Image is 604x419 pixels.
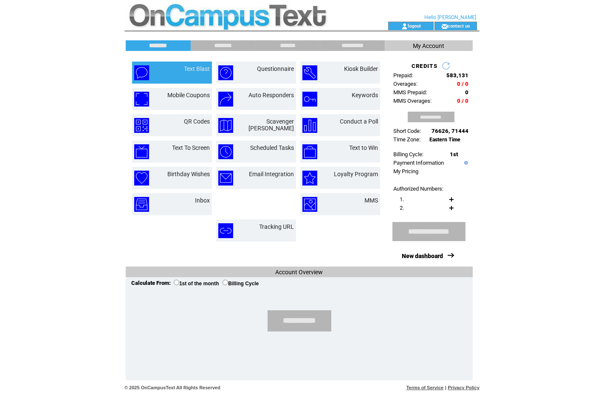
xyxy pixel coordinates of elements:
img: account_icon.gif [401,23,408,30]
a: My Pricing [393,168,418,174]
img: text-to-screen.png [134,144,149,159]
span: Short Code: [393,128,421,134]
span: Eastern Time [429,137,460,143]
img: kiosk-builder.png [302,65,317,80]
a: Inbox [195,197,210,204]
a: Birthday Wishes [167,171,210,177]
span: CREDITS [412,63,437,69]
a: Tracking URL [259,223,294,230]
img: text-to-win.png [302,144,317,159]
span: Overages: [393,81,418,87]
img: email-integration.png [218,171,233,186]
a: Scavenger [PERSON_NAME] [248,118,294,132]
img: mms.png [302,197,317,212]
img: keywords.png [302,92,317,107]
a: QR Codes [184,118,210,125]
img: qr-codes.png [134,118,149,133]
span: Hello [PERSON_NAME] [424,14,476,20]
a: New dashboard [402,253,443,259]
img: conduct-a-poll.png [302,118,317,133]
span: Calculate From: [131,280,171,286]
span: Billing Cycle: [393,151,423,157]
img: questionnaire.png [218,65,233,80]
span: 1st [450,151,458,157]
a: Auto Responders [248,92,294,98]
span: Time Zone: [393,136,421,143]
a: Kiosk Builder [344,65,378,72]
img: scheduled-tasks.png [218,144,233,159]
img: mobile-coupons.png [134,92,149,107]
a: Email Integration [249,171,294,177]
a: MMS [364,197,378,204]
img: help.gif [462,161,468,165]
img: birthday-wishes.png [134,171,149,186]
span: MMS Prepaid: [393,89,427,96]
span: 0 / 0 [457,98,469,104]
a: Mobile Coupons [167,92,210,98]
img: scavenger-hunt.png [218,118,233,133]
a: Privacy Policy [448,385,480,390]
a: Text To Screen [172,144,210,151]
a: Text Blast [184,65,210,72]
span: 1. [400,196,404,202]
span: 583,131 [446,72,469,79]
a: Keywords [352,92,378,98]
input: 1st of the month [174,280,179,285]
a: Payment Information [393,160,444,166]
span: 0 / 0 [457,81,469,87]
span: 0 [465,89,469,96]
span: Account Overview [276,269,323,276]
a: contact us [448,23,470,28]
span: | [445,385,446,390]
img: auto-responders.png [218,92,233,107]
a: Questionnaire [257,65,294,72]
label: 1st of the month [174,281,219,287]
a: Loyalty Program [334,171,378,177]
span: 76626, 71444 [432,128,469,134]
a: Text to Win [349,144,378,151]
span: MMS Overages: [393,98,432,104]
img: text-blast.png [134,65,149,80]
span: Authorized Numbers: [393,186,443,192]
img: tracking-url.png [218,223,233,238]
label: Billing Cycle [223,281,259,287]
a: logout [408,23,421,28]
span: 2. [400,205,404,211]
a: Conduct a Poll [340,118,378,125]
input: Billing Cycle [223,280,228,285]
a: Scheduled Tasks [250,144,294,151]
img: inbox.png [134,197,149,212]
img: contact_us_icon.gif [441,23,448,30]
span: My Account [413,42,445,49]
span: Prepaid: [393,72,413,79]
a: Terms of Service [406,385,444,390]
img: loyalty-program.png [302,171,317,186]
span: © 2025 OnCampusText All Rights Reserved [124,385,220,390]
